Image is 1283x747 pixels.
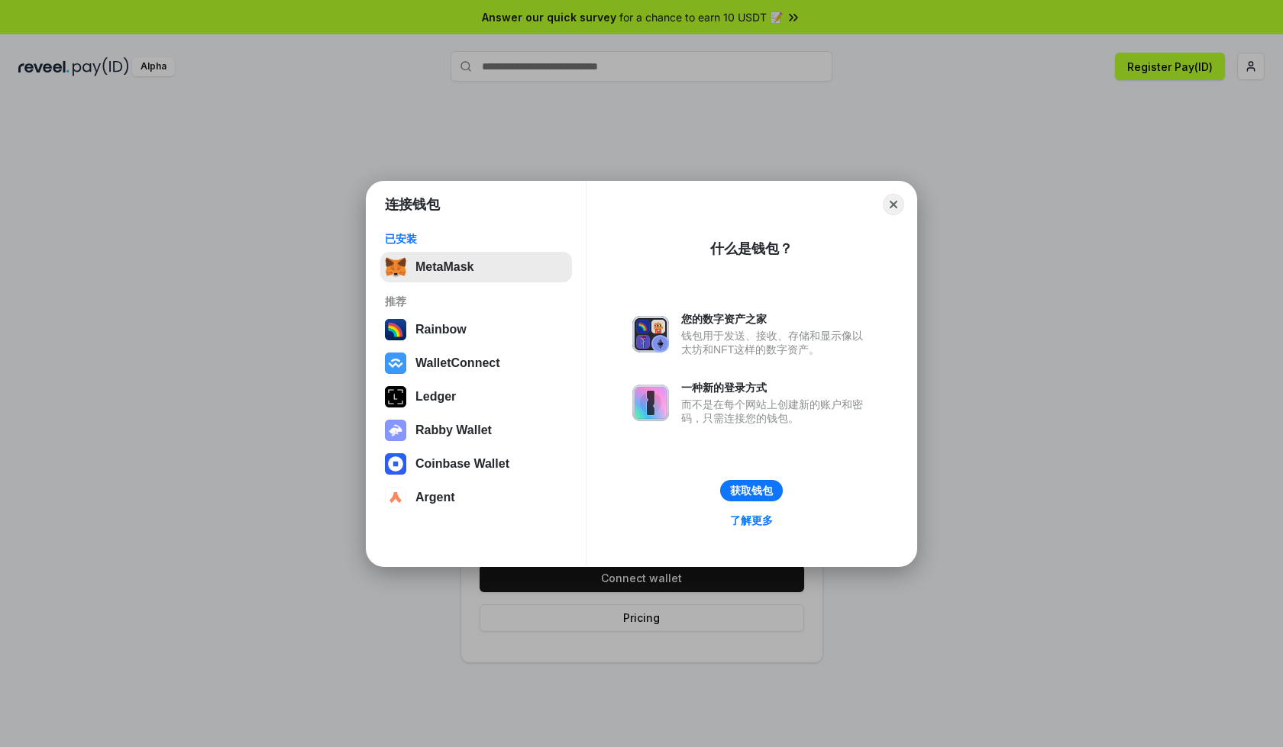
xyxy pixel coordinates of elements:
[380,482,572,513] button: Argent
[380,252,572,282] button: MetaMask
[415,390,456,404] div: Ledger
[415,491,455,504] div: Argent
[385,232,567,246] div: 已安装
[385,386,406,407] img: svg+xml,%3Csvg%20xmlns%3D%22http%3A%2F%2Fwww.w3.org%2F2000%2Fsvg%22%20width%3D%2228%22%20height%3...
[385,420,406,441] img: svg+xml,%3Csvg%20xmlns%3D%22http%3A%2F%2Fwww.w3.org%2F2000%2Fsvg%22%20fill%3D%22none%22%20viewBox...
[385,353,406,374] img: svg+xml,%3Csvg%20width%3D%2228%22%20height%3D%2228%22%20viewBox%3D%220%200%2028%2028%22%20fill%3D...
[385,487,406,508] img: svg+xml,%3Csvg%20width%3D%2228%22%20height%3D%2228%22%20viewBox%3D%220%200%2028%2028%22%20fill%3D...
[710,240,793,258] div: 什么是钱包？
[415,260,473,274] div: MetaMask
[385,256,406,278] img: svg+xml,%3Csvg%20fill%3D%22none%22%20height%3D%2233%22%20viewBox%3D%220%200%2035%2033%22%20width%...
[385,319,406,340] img: svg+xml,%3Csvg%20width%3D%22120%22%20height%3D%22120%22%20viewBox%3D%220%200%20120%20120%22%20fil...
[632,385,669,421] img: svg+xml,%3Csvg%20xmlns%3D%22http%3A%2F%2Fwww.w3.org%2F2000%2Fsvg%22%20fill%3D%22none%22%20viewBox...
[632,316,669,353] img: svg+xml,%3Csvg%20xmlns%3D%22http%3A%2F%2Fwww.w3.org%2F2000%2Fsvg%22%20fill%3D%22none%22%20viewBox...
[385,453,406,475] img: svg+xml,%3Csvg%20width%3D%2228%22%20height%3D%2228%22%20viewBox%3D%220%200%2028%2028%22%20fill%3D...
[380,449,572,479] button: Coinbase Wallet
[385,295,567,308] div: 推荐
[380,382,572,412] button: Ledger
[681,329,871,356] div: 钱包用于发送、接收、存储和显示像以太坊和NFT这样的数字资产。
[380,415,572,446] button: Rabby Wallet
[415,356,500,370] div: WalletConnect
[681,312,871,326] div: 您的数字资产之家
[415,323,467,336] div: Rainbow
[730,514,773,527] div: 了解更多
[415,423,492,437] div: Rabby Wallet
[720,480,783,501] button: 获取钱包
[730,484,773,497] div: 获取钱包
[415,457,509,471] div: Coinbase Wallet
[681,398,871,425] div: 而不是在每个网站上创建新的账户和密码，只需连接您的钱包。
[721,510,782,530] a: 了解更多
[681,381,871,394] div: 一种新的登录方式
[385,195,440,214] h1: 连接钱包
[380,348,572,378] button: WalletConnect
[883,194,904,215] button: Close
[380,314,572,345] button: Rainbow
